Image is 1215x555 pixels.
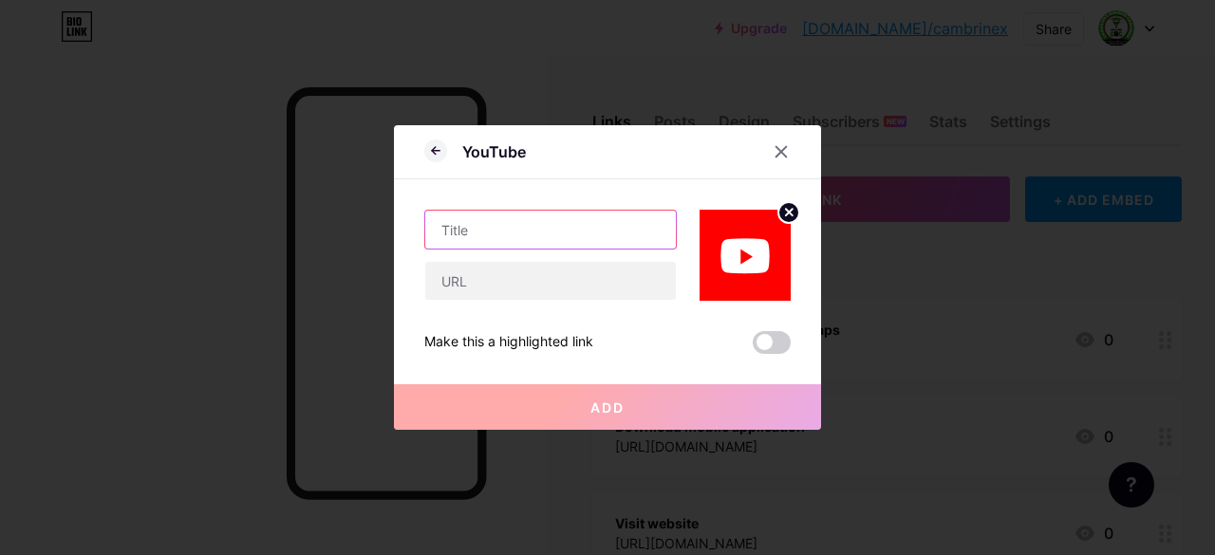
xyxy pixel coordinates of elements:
[394,384,821,430] button: Add
[424,331,593,354] div: Make this a highlighted link
[425,262,676,300] input: URL
[590,399,625,416] span: Add
[425,211,676,249] input: Title
[462,140,526,163] div: YouTube
[700,210,791,301] img: link_thumbnail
